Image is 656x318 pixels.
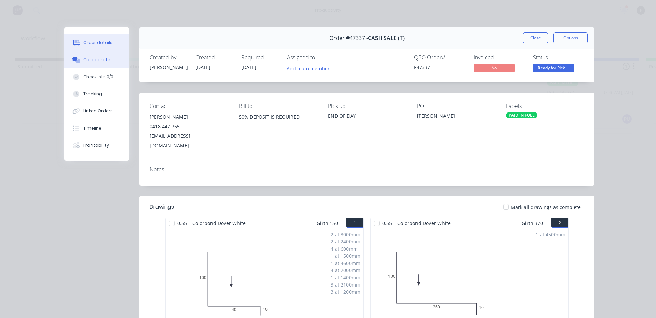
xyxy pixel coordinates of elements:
[536,231,565,238] div: 1 at 4500mm
[506,103,584,109] div: Labels
[287,54,355,61] div: Assigned to
[533,64,574,72] span: Ready for Pick ...
[239,112,317,134] div: 50% DEPOSIT IS REQUIRED
[317,218,338,228] span: Girth 150
[380,218,395,228] span: 0.55
[331,231,360,238] div: 2 at 3000mm
[83,57,110,63] div: Collaborate
[331,252,360,260] div: 1 at 1500mm
[150,103,228,109] div: Contact
[150,112,228,122] div: [PERSON_NAME]
[328,103,406,109] div: Pick up
[331,288,360,295] div: 3 at 1200mm
[331,267,360,274] div: 4 at 2000mm
[150,64,187,71] div: [PERSON_NAME]
[368,35,405,41] span: CASH SALE (T)
[331,274,360,281] div: 1 at 1400mm
[150,131,228,150] div: [EMAIL_ADDRESS][DOMAIN_NAME]
[328,112,406,119] div: END OF DAY
[551,218,568,228] button: 2
[533,54,584,61] div: Status
[195,64,210,70] span: [DATE]
[283,64,333,73] button: Add team member
[511,203,581,211] span: Mark all drawings as complete
[83,40,112,46] div: Order details
[150,166,584,173] div: Notes
[83,91,102,97] div: Tracking
[64,68,129,85] button: Checklists 0/0
[190,218,248,228] span: Colorbond Dover White
[83,125,101,131] div: Timeline
[83,74,113,80] div: Checklists 0/0
[417,103,495,109] div: PO
[241,54,279,61] div: Required
[64,120,129,137] button: Timeline
[474,54,525,61] div: Invoiced
[474,64,515,72] span: No
[533,64,574,74] button: Ready for Pick ...
[150,112,228,150] div: [PERSON_NAME]0418 447 765[EMAIL_ADDRESS][DOMAIN_NAME]
[553,32,588,43] button: Options
[331,238,360,245] div: 2 at 2400mm
[395,218,453,228] span: Colorbond Dover White
[329,35,368,41] span: Order #47337 -
[414,64,465,71] div: F47337
[522,218,543,228] span: Girth 370
[150,122,228,131] div: 0418 447 765
[331,260,360,267] div: 1 at 4600mm
[64,137,129,154] button: Profitability
[506,112,537,118] div: PAID IN FULL
[346,218,363,228] button: 1
[239,112,317,122] div: 50% DEPOSIT IS REQUIRED
[83,108,113,114] div: Linked Orders
[195,54,233,61] div: Created
[331,245,360,252] div: 4 at 600mm
[239,103,317,109] div: Bill to
[64,51,129,68] button: Collaborate
[417,112,495,122] div: [PERSON_NAME]
[175,218,190,228] span: 0.55
[523,32,548,43] button: Close
[64,103,129,120] button: Linked Orders
[150,54,187,61] div: Created by
[287,64,333,73] button: Add team member
[83,142,109,148] div: Profitability
[150,203,174,211] div: Drawings
[64,85,129,103] button: Tracking
[64,34,129,51] button: Order details
[331,281,360,288] div: 3 at 2100mm
[241,64,256,70] span: [DATE]
[414,54,465,61] div: QBO Order #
